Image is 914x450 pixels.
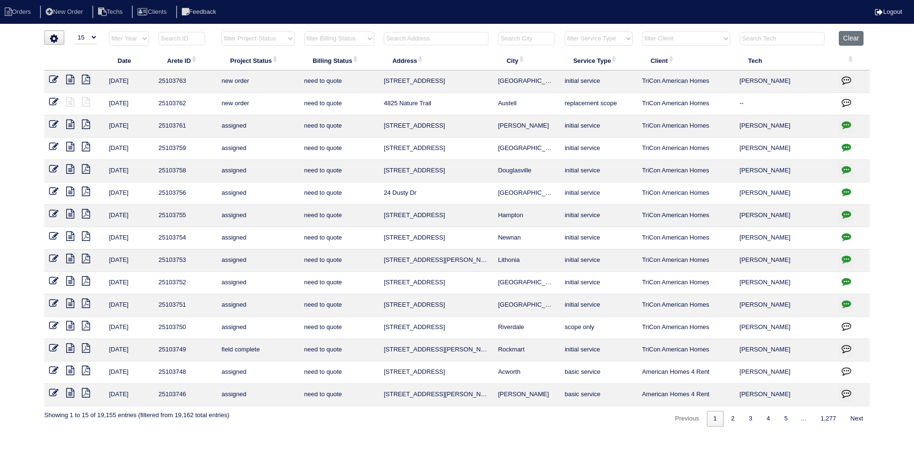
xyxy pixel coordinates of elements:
td: 25103761 [154,115,217,138]
td: [PERSON_NAME] [735,250,835,272]
td: need to quote [299,339,379,361]
td: 25103750 [154,317,217,339]
th: Arete ID: activate to sort column ascending [154,50,217,70]
td: field complete [217,339,299,361]
td: [DATE] [104,70,154,93]
td: assigned [217,317,299,339]
td: TriCon American Homes [637,138,735,160]
td: TriCon American Homes [637,227,735,250]
td: [DATE] [104,227,154,250]
td: need to quote [299,272,379,294]
td: [PERSON_NAME] [735,272,835,294]
td: assigned [217,160,299,182]
td: [DATE] [104,115,154,138]
td: 25103746 [154,384,217,406]
td: [GEOGRAPHIC_DATA] [493,70,560,93]
td: 25103759 [154,138,217,160]
th: City: activate to sort column ascending [493,50,560,70]
td: [PERSON_NAME] [735,339,835,361]
td: need to quote [299,70,379,93]
th: Project Status: activate to sort column ascending [217,50,299,70]
th: Date [104,50,154,70]
td: 25103758 [154,160,217,182]
div: Showing 1 to 15 of 19,155 entries (filtered from 19,162 total entries) [44,406,229,420]
li: New Order [40,6,90,19]
td: assigned [217,361,299,384]
td: [GEOGRAPHIC_DATA] [493,182,560,205]
td: initial service [560,250,637,272]
td: assigned [217,115,299,138]
td: [STREET_ADDRESS] [379,317,493,339]
td: 25103756 [154,182,217,205]
td: [PERSON_NAME] [735,317,835,339]
input: Search Tech [740,32,825,45]
td: [PERSON_NAME] [735,138,835,160]
th: Service Type: activate to sort column ascending [560,50,637,70]
td: [DATE] [104,93,154,115]
td: [PERSON_NAME] [735,294,835,317]
td: [DATE] [104,205,154,227]
td: need to quote [299,182,379,205]
td: [PERSON_NAME] [493,115,560,138]
td: [DATE] [104,384,154,406]
a: 4 [760,411,776,427]
td: Riverdale [493,317,560,339]
a: 5 [777,411,794,427]
td: Rockmart [493,339,560,361]
td: Austell [493,93,560,115]
td: 24 Dusty Dr [379,182,493,205]
td: need to quote [299,317,379,339]
td: initial service [560,294,637,317]
a: Previous [668,411,706,427]
span: … [795,415,813,422]
button: Clear [839,31,863,46]
td: [PERSON_NAME] [735,205,835,227]
td: TriCon American Homes [637,272,735,294]
td: [STREET_ADDRESS][PERSON_NAME] [379,384,493,406]
td: need to quote [299,384,379,406]
td: 25103749 [154,339,217,361]
td: [STREET_ADDRESS][PERSON_NAME] [379,250,493,272]
td: TriCon American Homes [637,115,735,138]
td: TriCon American Homes [637,205,735,227]
td: Lithonia [493,250,560,272]
a: 1 [707,411,724,427]
input: Search ID [159,32,205,45]
td: assigned [217,227,299,250]
a: Clients [132,8,174,15]
th: Tech [735,50,835,70]
td: basic service [560,384,637,406]
td: [STREET_ADDRESS][PERSON_NAME] [379,339,493,361]
td: initial service [560,339,637,361]
li: Techs [92,6,130,19]
input: Search City [498,32,555,45]
td: [DATE] [104,272,154,294]
a: 2 [725,411,741,427]
td: TriCon American Homes [637,294,735,317]
td: need to quote [299,138,379,160]
td: [STREET_ADDRESS] [379,227,493,250]
td: initial service [560,205,637,227]
td: 25103762 [154,93,217,115]
a: 3 [742,411,759,427]
td: assigned [217,250,299,272]
td: [DATE] [104,182,154,205]
td: 25103751 [154,294,217,317]
td: [GEOGRAPHIC_DATA] [493,294,560,317]
li: Clients [132,6,174,19]
td: assigned [217,272,299,294]
td: need to quote [299,361,379,384]
td: [PERSON_NAME] [735,384,835,406]
th: Client: activate to sort column ascending [637,50,735,70]
th: Address: activate to sort column ascending [379,50,493,70]
td: initial service [560,115,637,138]
td: Acworth [493,361,560,384]
td: [DATE] [104,317,154,339]
td: need to quote [299,250,379,272]
td: [PERSON_NAME] [735,160,835,182]
td: initial service [560,70,637,93]
td: 4825 Nature Trail [379,93,493,115]
td: [DATE] [104,339,154,361]
td: new order [217,70,299,93]
a: Logout [875,8,902,15]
